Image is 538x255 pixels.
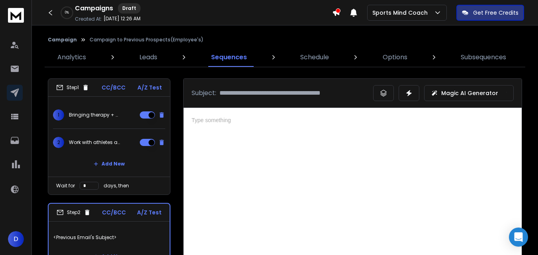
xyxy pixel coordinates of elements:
[8,231,24,247] button: D
[137,208,162,216] p: A/Z Test
[372,9,431,17] p: Sports Mind Coach
[441,89,498,97] p: Magic AI Generator
[53,48,91,67] a: Analytics
[90,37,203,43] p: Campaign to Previous Prospects(Employee's)
[102,84,125,91] p: CC/BCC
[102,208,126,216] p: CC/BCC
[75,16,102,22] p: Created At:
[8,8,24,23] img: logo
[461,53,506,62] p: Subsequences
[211,53,247,62] p: Sequences
[69,139,120,146] p: Work with athletes as a Mental Performance Coach
[104,183,129,189] p: days, then
[424,85,514,101] button: Magic AI Generator
[104,16,141,22] p: [DATE] 12:26 AM
[53,109,64,121] span: 1
[473,9,518,17] p: Get Free Credits
[135,48,162,67] a: Leads
[53,137,64,148] span: 2
[69,112,120,118] p: Bringing therapy + performance coaching to athletes
[56,84,89,91] div: Step 1
[456,48,511,67] a: Subsequences
[53,226,165,249] p: <Previous Email's Subject>
[456,5,524,21] button: Get Free Credits
[378,48,412,67] a: Options
[48,78,170,195] li: Step1CC/BCCA/Z Test1Bringing therapy + performance coaching to athletes2Work with athletes as a M...
[87,156,131,172] button: Add New
[56,183,75,189] p: Wait for
[295,48,334,67] a: Schedule
[57,53,86,62] p: Analytics
[48,37,77,43] button: Campaign
[300,53,329,62] p: Schedule
[137,84,162,91] p: A/Z Test
[139,53,157,62] p: Leads
[206,48,252,67] a: Sequences
[192,88,216,98] p: Subject:
[383,53,407,62] p: Options
[65,10,69,15] p: 0 %
[509,228,528,247] div: Open Intercom Messenger
[118,3,141,14] div: Draft
[75,4,113,13] h1: Campaigns
[57,209,91,216] div: Step 2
